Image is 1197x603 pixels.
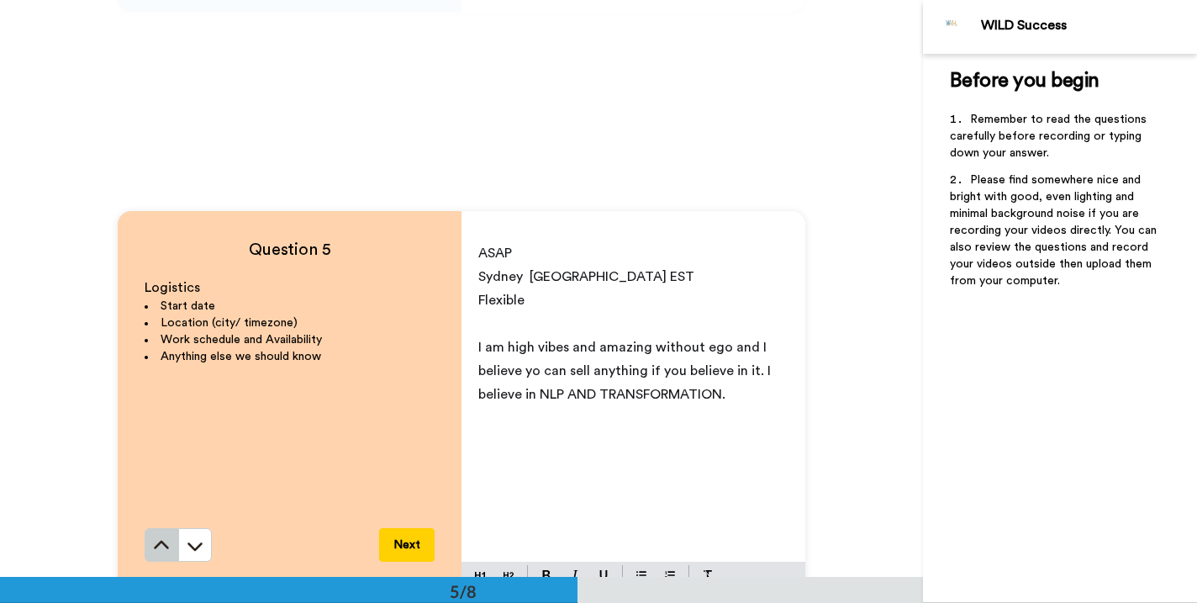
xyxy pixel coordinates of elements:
span: Sydney [GEOGRAPHIC_DATA] EST [478,270,694,283]
img: Profile Image [932,7,973,47]
div: WILD Success [981,18,1196,34]
span: Please find somewhere nice and bright with good, even lighting and minimal background noise if yo... [950,174,1160,287]
span: I am high vibes and amazing without ego and I believe yo can sell anything if you believe in it. ... [478,341,774,401]
img: heading-two-block.svg [504,569,514,582]
span: ASAP [478,246,512,260]
img: italic-mark.svg [572,570,578,580]
img: bulleted-block.svg [636,569,646,582]
img: bold-mark.svg [542,570,551,580]
span: Work schedule and Availability [161,334,322,346]
span: Logistics [145,281,200,294]
span: Anything else we should know [161,351,321,362]
h4: Question 5 [145,238,435,262]
img: heading-one-block.svg [475,569,485,582]
img: underline-mark.svg [598,570,609,580]
span: Remember to read the questions carefully before recording or typing down your answer. [950,114,1150,159]
img: clear-format.svg [703,570,713,580]
button: Next [379,528,435,562]
span: Location (city/ timezone) [161,317,298,329]
img: numbered-block.svg [665,569,675,582]
span: Before you begin [950,71,1099,91]
span: Flexible [478,294,525,307]
div: 5/8 [423,579,504,603]
span: Start date [161,300,215,312]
